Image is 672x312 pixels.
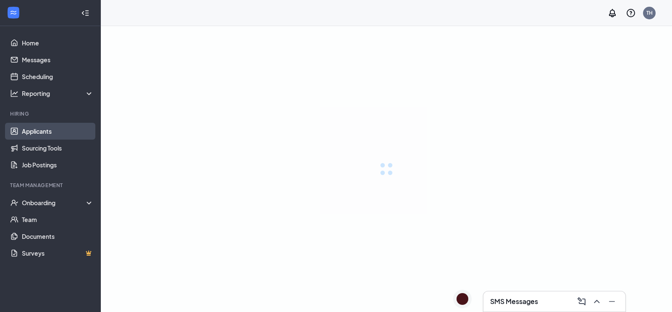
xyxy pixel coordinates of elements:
div: Onboarding [22,198,87,207]
svg: Minimize [607,296,617,307]
div: Reporting [22,89,94,98]
svg: ComposeMessage [577,296,587,307]
button: Minimize [605,295,619,308]
a: Documents [22,228,94,245]
svg: Notifications [607,8,617,18]
button: ComposeMessage [575,295,588,308]
a: Sourcing Tools [22,140,94,156]
div: Team Management [10,182,92,189]
svg: Collapse [81,9,89,17]
a: Applicants [22,123,94,140]
h3: SMS Messages [490,297,538,306]
a: Home [22,34,94,51]
div: TH [646,9,653,16]
svg: Analysis [10,89,18,98]
a: Messages [22,51,94,68]
svg: WorkstreamLogo [9,8,18,17]
svg: QuestionInfo [626,8,636,18]
a: SurveysCrown [22,245,94,262]
svg: ChevronUp [592,296,602,307]
svg: UserCheck [10,198,18,207]
a: Job Postings [22,156,94,173]
div: Hiring [10,110,92,117]
button: ChevronUp [590,295,604,308]
a: Scheduling [22,68,94,85]
a: Team [22,211,94,228]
